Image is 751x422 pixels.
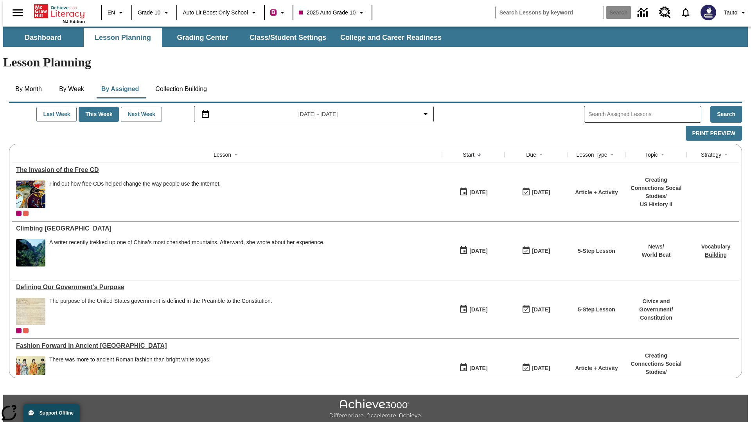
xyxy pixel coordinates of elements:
a: Resource Center, Will open in new tab [654,2,676,23]
button: Grading Center [163,28,242,47]
button: 06/30/26: Last day the lesson can be accessed [519,243,553,258]
p: 5-Step Lesson [578,306,615,314]
button: Grade: Grade 10, Select a grade [135,5,174,20]
div: Find out how free CDs helped change the way people use the Internet. [49,181,221,187]
button: Sort [536,150,546,159]
img: 6000 stone steps to climb Mount Tai in Chinese countryside [16,239,45,266]
button: Sort [607,150,617,159]
button: College and Career Readiness [334,28,448,47]
p: Article + Activity [575,364,618,372]
button: Boost Class color is violet red. Change class color [267,5,290,20]
p: News / [642,243,671,251]
button: Sort [721,150,731,159]
div: OL 2025 Auto Grade 11 [23,211,29,216]
div: [DATE] [532,188,550,197]
div: Lesson [214,151,231,159]
h1: Lesson Planning [3,55,748,70]
div: SubNavbar [3,28,449,47]
button: 09/01/25: Last day the lesson can be accessed [519,185,553,200]
button: Select the date range menu item [198,109,431,119]
button: 04/06/26: Last day the lesson can be accessed [519,361,553,376]
a: Climbing Mount Tai, Lessons [16,225,438,232]
a: Notifications [676,2,696,23]
div: Due [526,151,536,159]
div: OL 2025 Auto Grade 11 [23,328,29,333]
button: This Week [79,107,119,122]
button: By Assigned [95,80,145,98]
div: The purpose of the United States government is defined in the Preamble to the Constitution. [49,298,272,304]
p: Civics and Government / [630,297,683,314]
div: Lesson Type [576,151,607,159]
button: Collection Building [149,80,213,98]
button: School: Auto Lit Boost only School, Select your school [180,5,262,20]
a: Home [34,4,85,19]
button: Search [710,106,742,123]
button: Lesson Planning [84,28,162,47]
div: Strategy [701,151,721,159]
button: Open side menu [6,1,29,24]
button: Support Offline [23,404,80,422]
div: Current Class [16,211,22,216]
div: Topic [645,151,658,159]
button: 07/01/25: First time the lesson was available [456,302,490,317]
button: Language: EN, Select a language [104,5,129,20]
button: 09/01/25: First time the lesson was available [456,185,490,200]
p: Creating Connections Social Studies / [630,176,683,200]
button: Sort [658,150,667,159]
img: Illustration showing ancient Roman women wearing clothing in different styles and colors [16,356,45,384]
div: Current Class [16,328,22,333]
button: 03/31/25: First time the lesson was available [456,361,490,376]
button: 03/31/26: Last day the lesson can be accessed [519,302,553,317]
div: The Invasion of the Free CD [16,166,438,173]
div: [DATE] [469,188,487,197]
span: [DATE] - [DATE] [298,110,338,118]
img: Avatar [701,5,716,20]
input: search field [496,6,604,19]
p: Creating Connections Social Studies / [630,352,683,376]
span: EN [108,9,115,17]
div: [DATE] [469,246,487,256]
span: 2025 Auto Grade 10 [299,9,356,17]
img: Achieve3000 Differentiate Accelerate Achieve [329,399,422,419]
p: 5-Step Lesson [578,247,615,255]
div: [DATE] [532,305,550,315]
span: Support Offline [40,410,74,416]
div: [DATE] [469,305,487,315]
button: Class/Student Settings [243,28,332,47]
div: SubNavbar [3,27,748,47]
span: Grade 10 [138,9,160,17]
span: NJ Edition [63,19,85,24]
div: Home [34,3,85,24]
div: There was more to ancient Roman fashion than bright white togas! [49,356,210,384]
a: Vocabulary Building [701,243,730,258]
div: Find out how free CDs helped change the way people use the Internet. [49,181,221,208]
div: Defining Our Government's Purpose [16,284,438,291]
button: Dashboard [4,28,82,47]
a: Data Center [633,2,654,23]
button: Sort [474,150,484,159]
div: Fashion Forward in Ancient Rome [16,342,438,349]
button: Profile/Settings [721,5,751,20]
button: Sort [231,150,241,159]
a: Defining Our Government's Purpose, Lessons [16,284,438,291]
img: This historic document written in calligraphic script on aged parchment, is the Preamble of the C... [16,298,45,325]
p: US History II [630,200,683,209]
button: By Week [52,80,91,98]
div: A writer recently trekked up one of China's most cherished mountains. Afterward, she wrote about ... [49,239,325,266]
svg: Collapse Date Range Filter [421,109,430,119]
span: B [271,7,275,17]
span: The purpose of the United States government is defined in the Preamble to the Constitution. [49,298,272,325]
span: Tauto [724,9,737,17]
button: By Month [9,80,48,98]
button: Last Week [36,107,77,122]
p: Constitution [630,314,683,322]
button: Next Week [121,107,162,122]
div: [DATE] [532,246,550,256]
div: [DATE] [469,363,487,373]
